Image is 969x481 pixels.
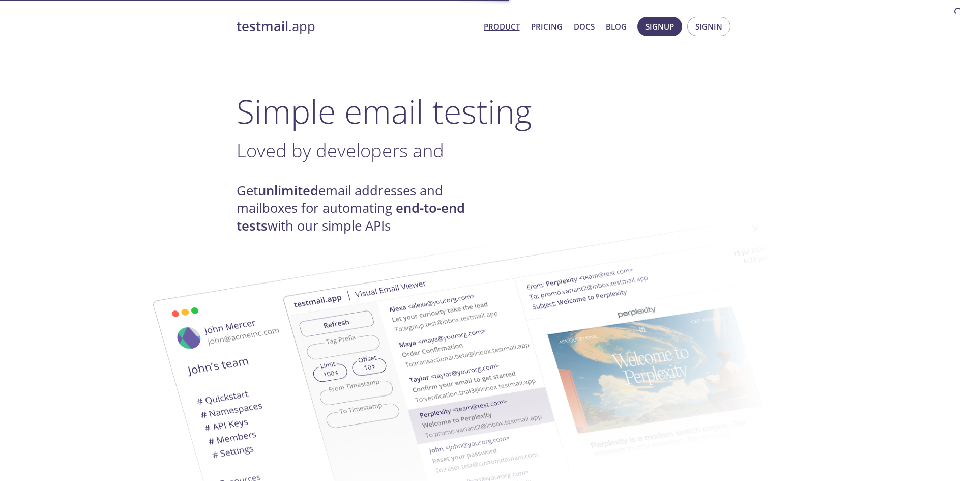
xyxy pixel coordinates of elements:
[695,20,722,33] span: Signin
[637,17,682,36] button: Signup
[237,18,476,35] a: testmail.app
[484,20,520,33] a: Product
[574,20,595,33] a: Docs
[531,20,563,33] a: Pricing
[237,199,465,234] strong: end-to-end tests
[237,182,485,235] h4: Get email addresses and mailboxes for automating with our simple APIs
[606,20,627,33] a: Blog
[258,182,318,200] strong: unlimited
[645,20,674,33] span: Signup
[237,17,288,35] strong: testmail
[687,17,730,36] button: Signin
[237,92,733,131] h1: Simple email testing
[237,137,444,163] span: Loved by developers and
